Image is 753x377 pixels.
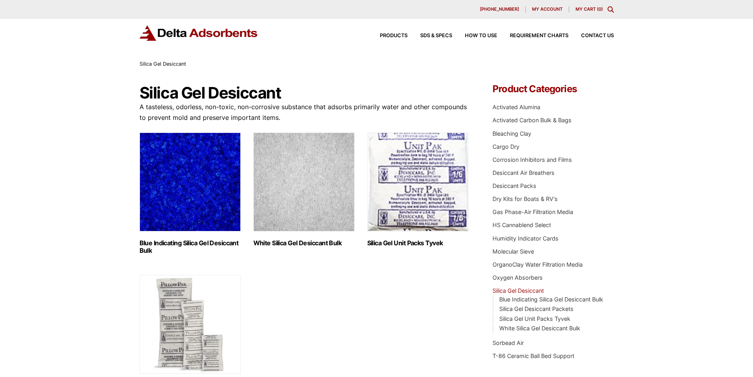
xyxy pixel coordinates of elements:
a: Corrosion Inhibitors and Films [493,156,572,163]
a: HS Cannablend Select [493,222,551,228]
a: Contact Us [568,33,614,38]
img: White Silica Gel Desiccant Bulk [253,133,355,231]
span: Silica Gel Desiccant [140,61,186,67]
a: Silica Gel Desiccant Packets [499,305,574,312]
a: Products [367,33,408,38]
div: Toggle Modal Content [608,6,614,13]
h2: White Silica Gel Desiccant Bulk [253,239,355,247]
a: [PHONE_NUMBER] [474,6,526,13]
a: Visit product category White Silica Gel Desiccant Bulk [253,133,355,247]
a: Silica Gel Desiccant [493,287,544,294]
img: Delta Adsorbents [140,25,258,41]
a: Molecular Sieve [493,248,534,255]
h4: Product Categories [493,84,613,94]
a: Desiccant Packs [493,182,536,189]
a: T-86 Ceramic Ball Bed Support [493,352,574,359]
a: Requirement Charts [497,33,568,38]
a: Desiccant Air Breathers [493,169,555,176]
a: Activated Alumina [493,104,540,110]
a: Humidity Indicator Cards [493,235,559,242]
h2: Blue Indicating Silica Gel Desiccant Bulk [140,239,241,254]
img: Silica Gel Unit Packs Tyvek [367,133,468,231]
a: Gas Phase-Air Filtration Media [493,208,573,215]
a: Blue Indicating Silica Gel Desiccant Bulk [499,296,603,303]
a: Visit product category Blue Indicating Silica Gel Desiccant Bulk [140,133,241,254]
span: 0 [598,6,601,12]
a: How to Use [452,33,497,38]
h2: Silica Gel Unit Packs Tyvek [367,239,468,247]
a: Sorbead Air [493,339,524,346]
a: Dry Kits for Boats & RV's [493,195,558,202]
span: Contact Us [581,33,614,38]
span: Products [380,33,408,38]
span: [PHONE_NUMBER] [480,7,519,11]
a: Activated Carbon Bulk & Bags [493,117,572,123]
img: Silica Gel Desiccant Packets [140,275,241,374]
a: White Silica Gel Desiccant Bulk [499,325,580,332]
span: How to Use [465,33,497,38]
a: Bleaching Clay [493,130,531,137]
a: My Cart (0) [576,6,603,12]
a: OrganoClay Water Filtration Media [493,261,583,268]
a: Silica Gel Unit Packs Tyvek [499,315,570,322]
a: Cargo Dry [493,143,519,150]
a: SDS & SPECS [408,33,452,38]
h1: Silica Gel Desiccant [140,84,469,102]
a: Oxygen Absorbers [493,274,543,281]
span: My account [532,7,562,11]
span: Requirement Charts [510,33,568,38]
img: Blue Indicating Silica Gel Desiccant Bulk [140,133,241,231]
span: SDS & SPECS [420,33,452,38]
a: Visit product category Silica Gel Unit Packs Tyvek [367,133,468,247]
a: My account [526,6,569,13]
p: A tasteless, odorless, non-toxic, non-corrosive substance that adsorbs primarily water and other ... [140,102,469,123]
